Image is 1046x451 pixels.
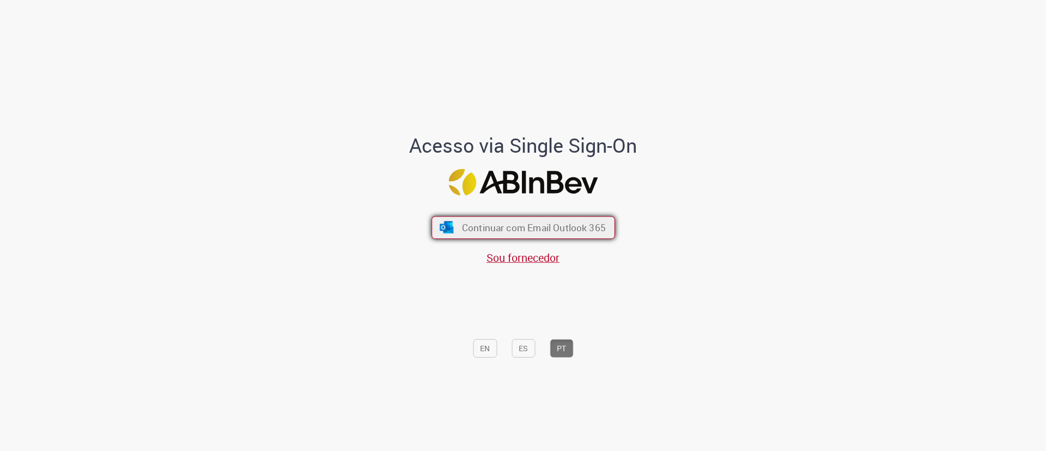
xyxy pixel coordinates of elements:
img: Logo ABInBev [448,169,598,196]
button: ícone Azure/Microsoft 360 Continuar com Email Outlook 365 [431,216,615,239]
img: ícone Azure/Microsoft 360 [439,221,454,233]
a: Sou fornecedor [486,250,560,265]
h1: Acesso via Single Sign-On [372,135,674,157]
button: PT [550,339,573,358]
button: ES [512,339,535,358]
button: EN [473,339,497,358]
span: Continuar com Email Outlook 365 [461,221,605,234]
